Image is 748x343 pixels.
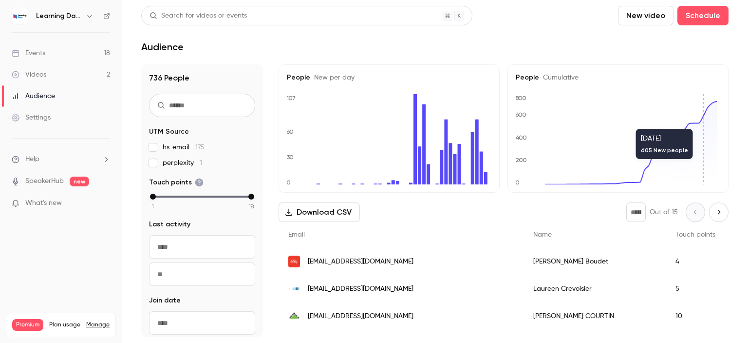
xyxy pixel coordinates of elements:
[524,275,666,303] div: Laureen Crevoisier
[310,74,355,81] span: New per day
[516,134,527,141] text: 400
[12,48,45,58] div: Events
[12,70,46,80] div: Videos
[39,57,47,64] img: tab_domain_overview_orange.svg
[149,178,204,187] span: Touch points
[163,158,202,168] span: perplexity
[524,248,666,275] div: [PERSON_NAME] Boudet
[70,177,89,186] span: new
[98,199,110,208] iframe: Noticeable Trigger
[49,321,80,329] span: Plan usage
[12,154,110,164] li: help-dropdown-opener
[16,16,23,23] img: logo_orange.svg
[709,202,729,222] button: Next page
[200,160,202,166] span: 1
[288,283,300,295] img: cirilgroup.com
[149,72,255,84] h1: 736 People
[288,310,300,322] img: leroymerlin.fr
[308,284,413,294] span: [EMAIL_ADDRESS][DOMAIN_NAME]
[50,58,75,64] div: Domaine
[152,202,154,211] span: 1
[195,144,205,151] span: 175
[516,73,720,82] h5: People
[86,321,110,329] a: Manage
[25,25,110,33] div: Domaine: [DOMAIN_NAME]
[25,198,62,208] span: What's new
[286,179,291,186] text: 0
[308,311,413,322] span: [EMAIL_ADDRESS][DOMAIN_NAME]
[111,57,118,64] img: tab_keywords_by_traffic_grey.svg
[675,231,715,238] span: Touch points
[287,73,491,82] h5: People
[515,95,526,101] text: 800
[524,303,666,330] div: [PERSON_NAME] COURTIN
[515,111,526,118] text: 600
[288,256,300,267] img: lilly.com
[121,58,149,64] div: Mots-clés
[149,296,181,305] span: Join date
[12,319,43,331] span: Premium
[163,142,205,152] span: hs_email
[650,207,678,217] p: Out of 15
[666,275,725,303] div: 5
[149,127,189,137] span: UTM Source
[533,231,552,238] span: Name
[666,248,725,275] div: 4
[16,25,23,33] img: website_grey.svg
[677,6,729,25] button: Schedule
[287,154,294,161] text: 30
[149,220,190,229] span: Last activity
[539,74,579,81] span: Cumulative
[516,157,527,163] text: 200
[618,6,673,25] button: New video
[150,194,156,200] div: min
[141,41,184,53] h1: Audience
[12,8,28,24] img: Learning Days
[308,257,413,267] span: [EMAIL_ADDRESS][DOMAIN_NAME]
[286,95,296,101] text: 107
[12,113,51,122] div: Settings
[249,202,254,211] span: 18
[279,202,360,222] button: Download CSV
[27,16,48,23] div: v 4.0.25
[150,11,247,21] div: Search for videos or events
[288,231,305,238] span: Email
[12,91,55,101] div: Audience
[286,128,294,135] text: 60
[36,11,82,21] h6: Learning Days
[515,179,520,186] text: 0
[666,303,725,330] div: 10
[248,194,254,200] div: max
[25,176,64,186] a: SpeakerHub
[25,154,39,164] span: Help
